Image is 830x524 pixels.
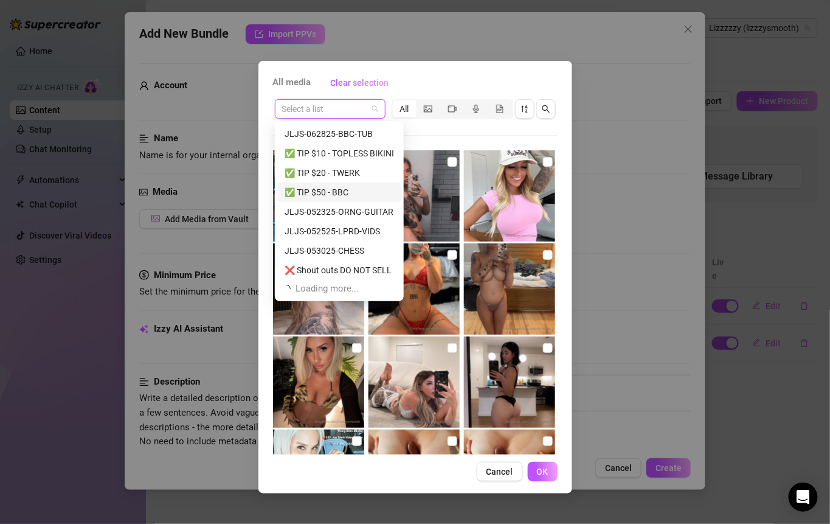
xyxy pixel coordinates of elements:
[464,150,555,242] img: media
[282,285,291,293] span: loading
[277,163,401,183] div: ✅ TIP $20 - TWERK
[537,467,548,477] span: OK
[368,150,460,242] img: media
[520,105,529,113] span: sort-descending
[285,244,394,257] div: JLJS-053025-CHESS
[273,337,364,428] img: media
[285,166,394,180] div: ✅ TIP $20 - TWERK
[273,75,311,90] span: All media
[496,105,504,113] span: file-gif
[277,222,401,241] div: JLJS-052525-LPRD-VIDS
[273,430,364,521] img: media
[277,183,401,202] div: ✅ TIP $50 - BBC
[277,124,401,144] div: JLJS-062825-BBC-TUB
[448,105,457,113] span: video-camera
[515,99,534,119] button: sort-descending
[285,225,394,238] div: JLJS-052525-LPRD-VIDS
[542,105,550,113] span: search
[472,105,480,113] span: audio
[285,147,394,160] div: ✅ TIP $10 - TOPLESS BIKINI
[392,99,513,119] div: segmented control
[393,100,417,117] div: All
[464,430,555,521] img: media
[273,243,364,335] img: media
[464,243,555,335] img: media
[277,241,401,260] div: JLJS-053025-CHESS
[273,150,364,242] img: media
[368,243,460,335] img: media
[368,430,460,521] img: media
[331,78,389,88] span: Clear selection
[789,483,818,512] div: Open Intercom Messenger
[277,144,401,163] div: ✅ TIP $10 - TOPLESS BIKINI
[528,462,558,481] button: OK
[486,467,513,477] span: Cancel
[277,202,401,222] div: JLJS-052325-ORNG-GUITAR
[296,282,359,296] span: Loading more...
[285,127,394,141] div: JLJS-062825-BBC-TUB
[424,105,432,113] span: picture
[277,260,401,280] div: ❌ Shout outs DO NOT SELL
[464,337,555,428] img: media
[285,186,394,199] div: ✅ TIP $50 - BBC
[321,73,399,93] button: Clear selection
[285,264,394,277] div: ❌ Shout outs DO NOT SELL
[477,462,523,481] button: Cancel
[285,205,394,218] div: JLJS-052325-ORNG-GUITAR
[368,337,460,428] img: media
